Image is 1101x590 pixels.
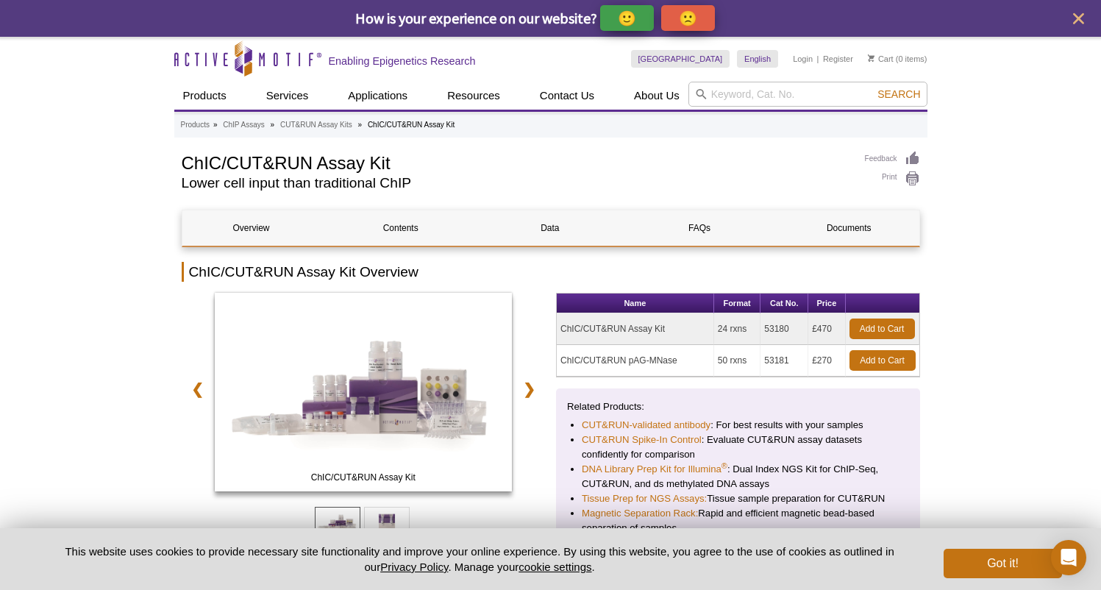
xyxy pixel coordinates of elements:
[215,293,513,491] img: ChIC/CUT&RUN Assay Kit
[358,121,363,129] li: »
[223,118,265,132] a: ChIP Assays
[567,399,909,414] p: Related Products:
[873,88,924,101] button: Search
[625,82,688,110] a: About Us
[808,345,845,377] td: £270
[519,561,591,573] button: cookie settings
[679,9,697,27] p: 🙁
[182,210,321,246] a: Overview
[868,54,894,64] a: Cart
[865,151,920,167] a: Feedback
[808,313,845,345] td: £470
[582,433,894,462] li: : Evaluate CUT&RUN assay datasets confidently for comparison
[760,294,808,313] th: Cat No.
[182,151,850,173] h1: ChIC/CUT&RUN Assay Kit
[355,9,597,27] span: How is your experience on our website?
[582,433,702,447] a: CUT&RUN Spike-In Control
[329,54,476,68] h2: Enabling Epigenetics Research
[557,294,714,313] th: Name
[793,54,813,64] a: Login
[631,50,730,68] a: [GEOGRAPHIC_DATA]
[332,210,470,246] a: Contents
[865,171,920,187] a: Print
[714,345,760,377] td: 50 rxns
[182,177,850,190] h2: Lower cell input than traditional ChIP
[1069,10,1088,28] button: close
[868,54,874,62] img: Your Cart
[582,506,698,521] a: Magnetic Separation Rack:
[582,418,710,433] a: CUT&RUN-validated antibody
[582,418,894,433] li: : For best results with your samples
[174,82,235,110] a: Products
[380,561,448,573] a: Privacy Policy
[368,121,455,129] li: ChIC/CUT&RUN Assay Kit
[582,491,894,506] li: Tissue sample preparation for CUT&RUN
[868,50,927,68] li: (0 items)
[182,372,213,406] a: ❮
[280,118,352,132] a: CUT&RUN Assay Kits
[181,118,210,132] a: Products
[582,506,894,536] li: Rapid and efficient magnetic bead-based separation of samples
[714,313,760,345] td: 24 rxns
[557,313,714,345] td: ChIC/CUT&RUN Assay Kit
[40,544,920,575] p: This website uses cookies to provide necessary site functionality and improve your online experie...
[582,462,727,477] a: DNA Library Prep Kit for Illumina®
[557,345,714,377] td: ChIC/CUT&RUN pAG-MNase
[823,54,853,64] a: Register
[513,372,545,406] a: ❯
[339,82,416,110] a: Applications
[877,88,920,100] span: Search
[257,82,318,110] a: Services
[618,9,636,27] p: 🙂
[271,121,275,129] li: »
[849,319,915,339] a: Add to Cart
[215,293,513,496] a: ChIC/CUT&RUN Assay Kit
[582,462,894,491] li: : Dual Index NGS Kit for ChIP-Seq, CUT&RUN, and ds methylated DNA assays
[1051,540,1086,575] div: Open Intercom Messenger
[481,210,619,246] a: Data
[182,262,920,282] h2: ChIC/CUT&RUN Assay Kit Overview
[688,82,927,107] input: Keyword, Cat. No.
[760,313,808,345] td: 53180
[630,210,769,246] a: FAQs
[721,461,727,470] sup: ®
[582,491,707,506] a: Tissue Prep for NGS Assays:
[218,470,509,485] span: ChIC/CUT&RUN Assay Kit
[213,121,218,129] li: »
[760,345,808,377] td: 53181
[531,82,603,110] a: Contact Us
[817,50,819,68] li: |
[438,82,509,110] a: Resources
[849,350,916,371] a: Add to Cart
[737,50,778,68] a: English
[944,549,1061,578] button: Got it!
[714,294,760,313] th: Format
[808,294,845,313] th: Price
[780,210,918,246] a: Documents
